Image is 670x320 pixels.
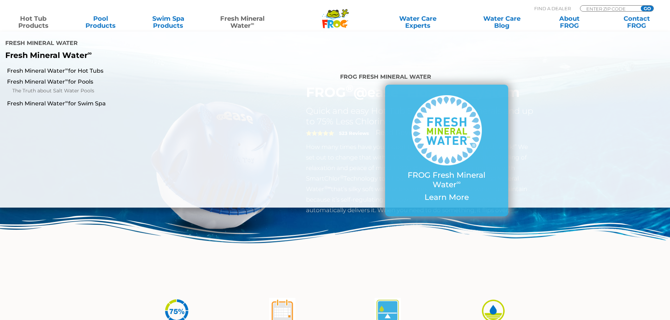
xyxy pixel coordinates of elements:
a: Hot TubProducts [7,15,59,29]
a: Fresh Mineral Water∞for Hot Tubs [7,67,223,75]
sup: ∞ [65,66,68,72]
p: Fresh Mineral Water [5,51,274,60]
a: Swim SpaProducts [142,15,194,29]
a: Fresh MineralWater∞ [209,15,275,29]
p: Find A Dealer [534,5,571,12]
a: Fresh Mineral Water∞for Pools [7,78,223,86]
input: Zip Code Form [586,6,633,12]
sup: ∞ [65,77,68,83]
a: Water CareBlog [476,15,528,29]
a: AboutFROG [543,15,595,29]
a: ContactFROG [611,15,663,29]
h4: FROG Fresh Mineral Water [340,71,553,85]
sup: ∞ [65,99,68,104]
h4: Fresh Mineral Water [5,37,274,51]
sup: ∞ [251,21,254,26]
a: Fresh Mineral Water∞for Swim Spa [7,100,223,107]
input: GO [641,6,653,11]
a: Water CareExperts [375,15,460,29]
p: FROG Fresh Mineral Water [399,171,494,189]
a: The Truth about Salt Water Pools [12,87,223,95]
p: Learn More [399,193,494,202]
sup: ∞ [88,50,92,57]
a: PoolProducts [75,15,127,29]
a: FROG Fresh Mineral Water∞ Learn More [399,95,494,205]
sup: ∞ [457,179,461,186]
